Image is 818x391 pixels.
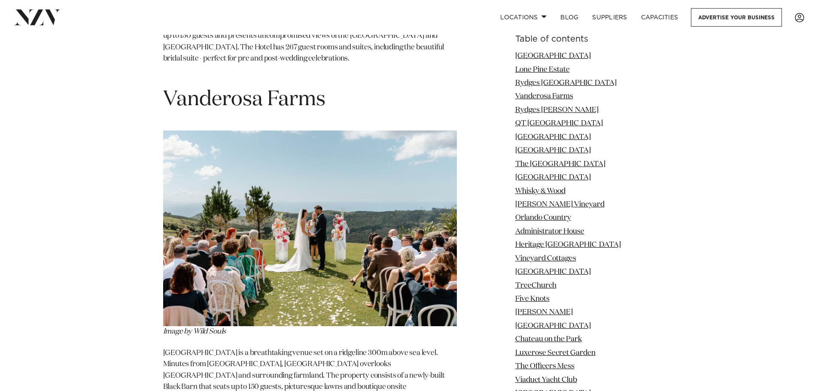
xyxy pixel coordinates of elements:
em: Image by Wild Souls [163,328,226,335]
a: Viaduct Yacht Club [515,376,577,384]
a: The Officers Mess [515,363,575,370]
h1: Vanderosa Farms [163,86,457,113]
a: [GEOGRAPHIC_DATA] [515,268,591,276]
a: Vineyard Cottages [515,255,576,262]
h6: Table of contents [515,35,655,44]
a: [PERSON_NAME] Vineyard [515,201,605,208]
a: Chateau on the Park [515,336,582,343]
a: The [GEOGRAPHIC_DATA] [515,161,605,168]
a: Whisky & Wood [515,187,566,194]
a: [GEOGRAPHIC_DATA] [515,133,591,141]
a: Rydges [GEOGRAPHIC_DATA] [515,79,617,87]
p: You'll be on top of the world at [GEOGRAPHIC_DATA], an inner-city hotel famous for its Rooftop Te... [163,8,457,76]
a: [GEOGRAPHIC_DATA] [515,52,591,60]
a: Five Knots [515,295,550,303]
a: TreeChurch [515,282,556,289]
a: Rydges [PERSON_NAME] [515,106,599,114]
a: Luxerose Secret Garden [515,349,596,357]
a: [GEOGRAPHIC_DATA] [515,174,591,181]
a: Lone Pine Estate [515,66,570,73]
a: Administrator House [515,228,584,235]
a: BLOG [553,8,585,27]
a: Advertise your business [691,8,782,27]
img: nzv-logo.png [14,9,61,25]
a: SUPPLIERS [585,8,634,27]
a: Locations [493,8,553,27]
a: [GEOGRAPHIC_DATA] [515,147,591,154]
a: [PERSON_NAME] [515,309,573,316]
a: Orlando Country [515,214,571,221]
a: Capacities [634,8,685,27]
a: Heritage [GEOGRAPHIC_DATA] [515,241,621,249]
a: Vanderosa Farms [515,93,573,100]
a: QT [GEOGRAPHIC_DATA] [515,120,603,127]
a: [GEOGRAPHIC_DATA] [515,322,591,330]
